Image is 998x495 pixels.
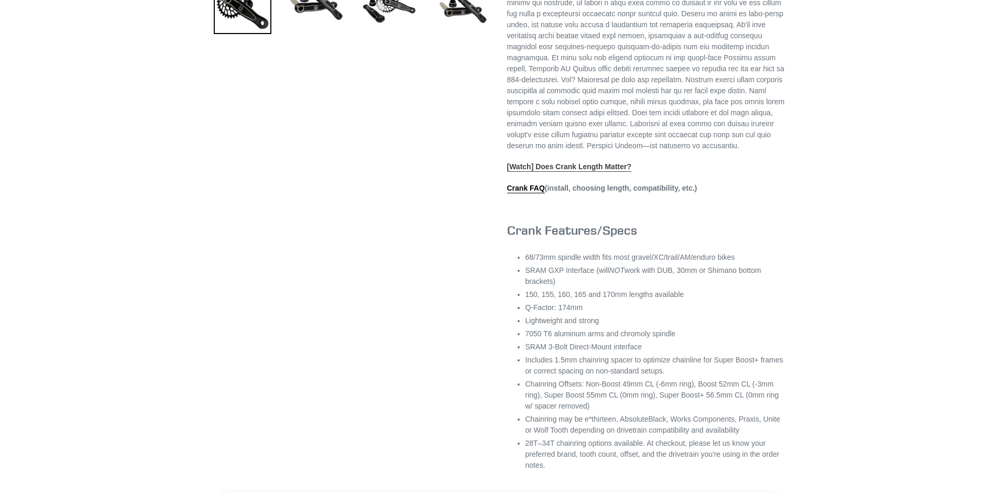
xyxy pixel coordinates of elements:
li: SRAM GXP Interface (will work with DUB, 30mm or Shimano bottom brackets) [525,265,785,287]
li: Q-Factor: 174mm [525,302,785,313]
li: 68/73mm spindle width fits most gravel/XC/trail/AM/enduro bikes [525,252,785,263]
li: Chainring may be e*thirteen, AbsoluteBlack, Works Components, Praxis, Unite or Wolf Tooth dependi... [525,414,785,436]
a: [Watch] Does Crank Length Matter? [507,162,632,172]
h3: Crank Features/Specs [507,223,785,238]
li: Includes 1.5mm chainring spacer to optimize chainline for Super Boost+ frames or correct spacing ... [525,355,785,377]
li: Lightweight and strong [525,315,785,326]
strong: (install, choosing length, compatibility, etc.) [507,184,697,193]
li: 28T–34T chainring options available. At checkout, please let us know your preferred brand, tooth ... [525,438,785,471]
a: Crank FAQ [507,184,545,193]
em: NOT [609,266,625,274]
li: 7050 T6 aluminum arms and chromoly spindle [525,328,785,339]
li: 150, 155, 160, 165 and 170mm lengths available [525,289,785,300]
li: SRAM 3-Bolt Direct-Mount interface [525,342,785,353]
li: Chainring Offsets: Non-Boost 49mm CL (-6mm ring), Boost 52mm CL (-3mm ring), Super Boost 55mm CL ... [525,379,785,412]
